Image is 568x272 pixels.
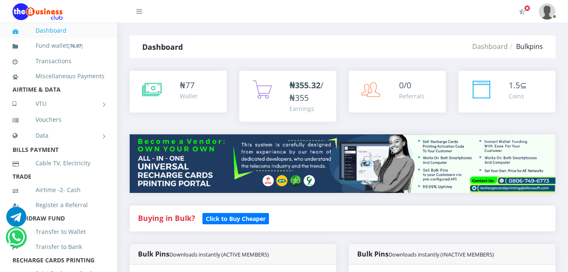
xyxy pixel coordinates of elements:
a: Data [13,125,105,146]
a: Vouchers [13,110,105,129]
a: Cable TV, Electricity [13,154,105,173]
a: Transfer to Wallet [13,222,105,241]
a: ₦355.32/₦355 Earnings [239,71,336,122]
div: ₦ [180,79,197,92]
a: Dashboard [472,42,508,51]
b: ₦355.32 [289,80,320,91]
span: /₦355 [289,80,323,103]
a: Airtime -2- Cash [13,180,105,200]
small: [ ] [68,43,83,49]
div: Earnings [289,104,328,113]
small: Downloads instantly (INACTIVE MEMBERS) [389,251,494,258]
span: 77 [185,80,194,91]
span: 1.5 [509,80,520,91]
small: Downloads instantly (ACTIVE MEMBERS) [169,251,269,258]
img: multitenant_rcp.png [130,134,555,193]
img: Logo [13,3,63,20]
b: 76.97 [70,43,81,49]
a: ₦77 Wallet [130,71,227,113]
li: Bulkpins [508,41,543,51]
a: Click to Buy Cheaper [202,213,269,223]
strong: Bulk Pins [357,249,494,259]
a: Chat for support [8,234,25,247]
a: Miscellaneous Payments [13,67,105,86]
span: 0/0 [399,80,411,91]
div: Coins [509,92,527,100]
div: ⊆ [509,79,527,92]
a: Dashboard [13,21,105,40]
div: Referrals [399,92,425,100]
img: User [539,3,555,20]
strong: Bulk Pins [138,249,269,259]
a: VTU [13,93,105,114]
span: Activate Your Membership [524,5,530,11]
a: Fund wallet[76.97] [13,36,105,56]
i: Activate Your Membership [519,8,525,15]
strong: Buying in Bulk? [138,213,195,223]
a: Chat for support [6,213,26,227]
a: Transfer to Bank [13,237,105,257]
div: Wallet [180,92,197,100]
strong: Dashboard [142,42,183,52]
a: Transactions [13,51,105,71]
a: Register a Referral [13,195,105,215]
a: 0/0 Referrals [349,71,446,113]
b: Click to Buy Cheaper [206,215,266,223]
